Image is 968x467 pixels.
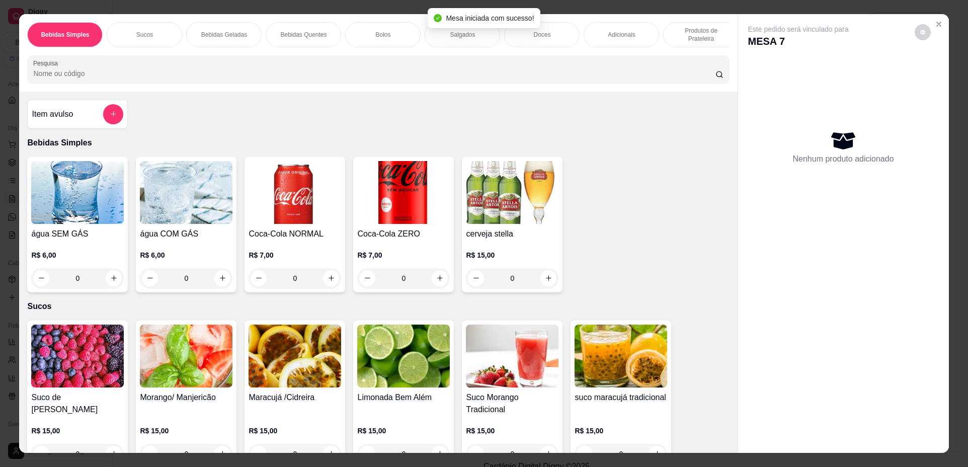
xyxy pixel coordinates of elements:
[249,228,341,240] h4: Coca-Cola NORMAL
[748,24,849,34] p: Este pedido será vinculado para
[31,161,124,224] img: product-image
[446,14,534,22] span: Mesa iniciada com sucesso!
[375,31,390,39] p: Bolos
[357,228,450,240] h4: Coca-Cola ZERO
[249,392,341,404] h4: Maracujá /Cidreira
[249,426,341,436] p: R$ 15,00
[136,31,153,39] p: Sucos
[466,392,558,416] h4: Suco Morango Tradicional
[103,104,123,124] button: add-separate-item
[434,14,442,22] span: check-circle
[27,300,729,313] p: Sucos
[140,325,232,387] img: product-image
[357,426,450,436] p: R$ 15,00
[931,16,947,32] button: Close
[280,31,327,39] p: Bebidas Quentes
[140,392,232,404] h4: Morango/ Manjericão
[249,325,341,387] img: product-image
[27,137,729,149] p: Bebidas Simples
[41,31,89,39] p: Bebidas Simples
[31,228,124,240] h4: água SEM GÁS
[533,31,550,39] p: Doces
[748,34,849,48] p: MESA 7
[140,426,232,436] p: R$ 15,00
[575,392,667,404] h4: suco maracujá tradicional
[357,161,450,224] img: product-image
[575,325,667,387] img: product-image
[32,108,73,120] h4: Item avulso
[575,426,667,436] p: R$ 15,00
[33,68,715,79] input: Pesquisa
[468,270,484,286] button: decrease-product-quantity
[201,31,247,39] p: Bebidas Geladas
[466,426,558,436] p: R$ 15,00
[249,161,341,224] img: product-image
[540,270,556,286] button: increase-product-quantity
[915,24,931,40] button: decrease-product-quantity
[672,27,730,43] p: Produtos de Prateleira
[357,325,450,387] img: product-image
[357,392,450,404] h4: Limonada Bem Além
[31,250,124,260] p: R$ 6,00
[140,250,232,260] p: R$ 6,00
[357,250,450,260] p: R$ 7,00
[608,31,635,39] p: Adicionais
[140,228,232,240] h4: água COM GÁS
[249,250,341,260] p: R$ 7,00
[31,325,124,387] img: product-image
[31,426,124,436] p: R$ 15,00
[793,153,894,165] p: Nenhum produto adicionado
[466,161,558,224] img: product-image
[466,250,558,260] p: R$ 15,00
[33,59,61,67] label: Pesquisa
[140,161,232,224] img: product-image
[466,228,558,240] h4: cerveja stella
[466,325,558,387] img: product-image
[31,392,124,416] h4: Suco de [PERSON_NAME]
[450,31,475,39] p: Salgados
